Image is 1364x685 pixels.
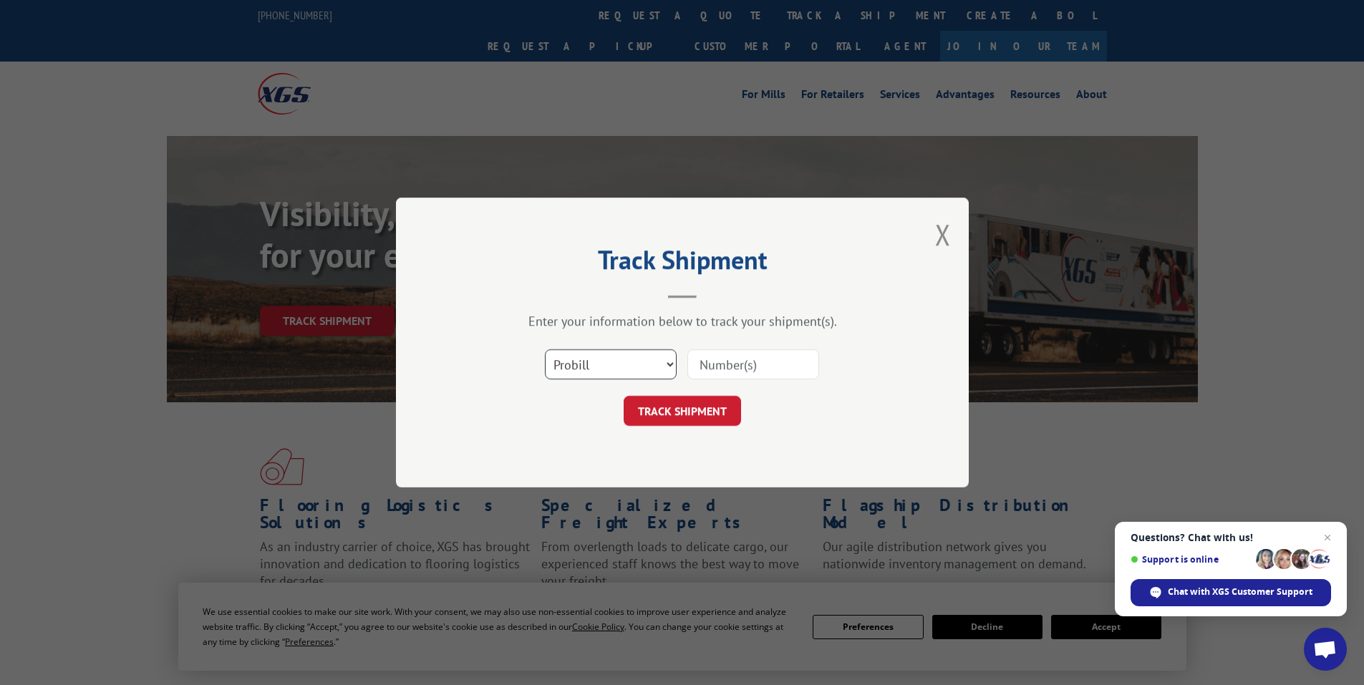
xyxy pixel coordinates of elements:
[624,396,741,426] button: TRACK SHIPMENT
[468,250,897,277] h2: Track Shipment
[1131,579,1331,606] div: Chat with XGS Customer Support
[468,313,897,329] div: Enter your information below to track your shipment(s).
[935,215,951,253] button: Close modal
[687,349,819,379] input: Number(s)
[1304,628,1347,671] div: Open chat
[1168,586,1312,598] span: Chat with XGS Customer Support
[1131,532,1331,543] span: Questions? Chat with us!
[1131,554,1251,565] span: Support is online
[1319,529,1336,546] span: Close chat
